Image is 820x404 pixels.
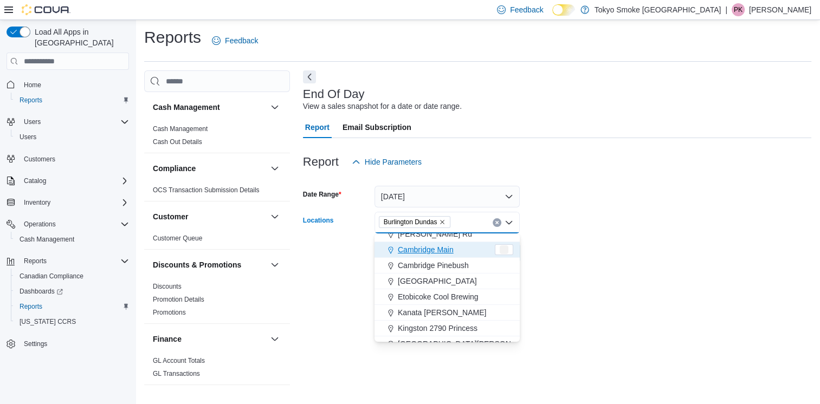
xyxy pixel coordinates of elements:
[15,300,47,313] a: Reports
[153,259,266,270] button: Discounts & Promotions
[153,125,208,133] a: Cash Management
[15,94,47,107] a: Reports
[153,295,204,304] span: Promotion Details
[20,174,129,187] span: Catalog
[268,210,281,223] button: Customer
[375,226,520,242] button: [PERSON_NAME] Rd
[15,94,129,107] span: Reports
[153,296,204,303] a: Promotion Details
[749,3,811,16] p: [PERSON_NAME]
[15,315,80,328] a: [US_STATE] CCRS
[153,356,205,365] span: GL Account Totals
[384,217,437,227] span: Burlington Dundas
[15,315,129,328] span: Washington CCRS
[15,270,129,283] span: Canadian Compliance
[225,35,258,46] span: Feedback
[2,173,133,188] button: Catalog
[144,122,290,153] div: Cash Management
[398,260,469,271] span: Cambridge Pinebush
[15,131,41,144] a: Users
[208,30,262,51] a: Feedback
[732,3,745,16] div: Peyton Kahro
[22,4,70,15] img: Cova
[15,300,129,313] span: Reports
[24,257,47,265] span: Reports
[15,285,67,298] a: Dashboards
[15,233,129,246] span: Cash Management
[15,233,79,246] a: Cash Management
[11,299,133,314] button: Reports
[20,174,50,187] button: Catalog
[20,152,129,166] span: Customers
[493,218,501,227] button: Clear input
[398,229,472,239] span: [PERSON_NAME] Rd
[24,177,46,185] span: Catalog
[2,195,133,210] button: Inventory
[2,76,133,92] button: Home
[153,334,182,344] h3: Finance
[398,307,486,318] span: Kanata [PERSON_NAME]
[20,235,74,244] span: Cash Management
[20,115,45,128] button: Users
[20,218,129,231] span: Operations
[153,138,202,146] a: Cash Out Details
[2,151,133,167] button: Customers
[734,3,742,16] span: PK
[30,27,129,48] span: Load All Apps in [GEOGRAPHIC_DATA]
[725,3,727,16] p: |
[305,116,330,138] span: Report
[24,155,55,164] span: Customers
[153,282,182,291] span: Discounts
[2,114,133,129] button: Users
[20,287,63,296] span: Dashboards
[144,184,290,201] div: Compliance
[7,72,129,380] nav: Complex example
[268,333,281,346] button: Finance
[24,340,47,348] span: Settings
[398,323,477,334] span: Kingston 2790 Princess
[153,234,202,242] a: Customer Queue
[11,314,133,329] button: [US_STATE] CCRS
[595,3,721,16] p: Tokyo Smoke [GEOGRAPHIC_DATA]
[375,242,520,258] button: Cambridge Main
[20,255,51,268] button: Reports
[303,88,365,101] h3: End Of Day
[20,337,129,350] span: Settings
[153,369,200,378] span: GL Transactions
[20,79,46,92] a: Home
[153,211,266,222] button: Customer
[303,190,341,199] label: Date Range
[398,291,479,302] span: Etobicoke Cool Brewing
[20,317,76,326] span: [US_STATE] CCRS
[20,133,36,141] span: Users
[144,27,201,48] h1: Reports
[153,102,220,113] h3: Cash Management
[20,77,129,91] span: Home
[11,284,133,299] a: Dashboards
[20,196,55,209] button: Inventory
[153,234,202,243] span: Customer Queue
[379,216,451,228] span: Burlington Dundas
[15,131,129,144] span: Users
[153,308,186,317] span: Promotions
[20,302,42,311] span: Reports
[144,232,290,249] div: Customer
[24,118,41,126] span: Users
[153,357,205,364] a: GL Account Totals
[20,196,129,209] span: Inventory
[153,283,182,290] a: Discounts
[375,258,520,273] button: Cambridge Pinebush
[375,321,520,336] button: Kingston 2790 Princess
[343,116,411,138] span: Email Subscription
[24,220,56,229] span: Operations
[153,163,266,174] button: Compliance
[20,272,83,281] span: Canadian Compliance
[398,244,454,255] span: Cambridge Main
[11,129,133,145] button: Users
[347,151,426,173] button: Hide Parameters
[11,269,133,284] button: Canadian Compliance
[144,354,290,385] div: Finance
